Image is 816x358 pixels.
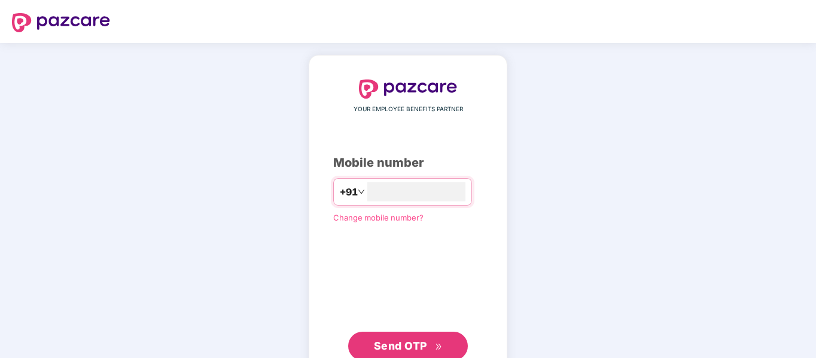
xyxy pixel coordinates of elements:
[333,213,424,222] a: Change mobile number?
[359,79,457,99] img: logo
[12,13,110,32] img: logo
[340,185,358,200] span: +91
[358,188,365,195] span: down
[374,339,427,352] span: Send OTP
[354,105,463,114] span: YOUR EMPLOYEE BENEFITS PARTNER
[435,343,443,351] span: double-right
[333,154,483,172] div: Mobile number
